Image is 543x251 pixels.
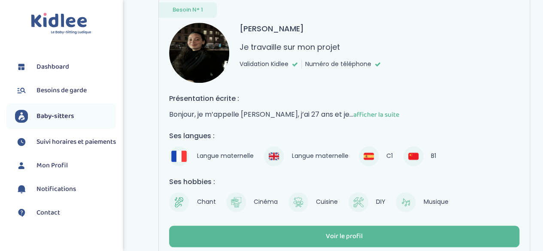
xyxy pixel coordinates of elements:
[173,6,203,14] span: Besoin N° 1
[408,151,419,161] img: Chinois
[36,137,116,147] span: Suivi horaires et paiements
[193,196,219,208] span: Chant
[15,136,116,148] a: Suivi horaires et paiements
[36,160,68,171] span: Mon Profil
[169,93,519,104] h4: Présentation écrite :
[240,23,304,34] h3: [PERSON_NAME]
[169,130,519,141] h4: Ses langues :
[36,85,87,96] span: Besoins de garde
[15,206,28,219] img: contact.svg
[326,232,363,242] div: Voir le profil
[353,109,399,120] span: afficher la suite
[383,150,397,162] span: C1
[288,150,352,162] span: Langue maternelle
[15,136,28,148] img: suivihoraire.svg
[15,60,28,73] img: dashboard.svg
[240,41,340,53] p: Je travaille sur mon projet
[31,13,91,35] img: logo.svg
[169,226,519,247] button: Voir le profil
[240,60,288,69] span: Validation Kidlee
[305,60,371,69] span: Numéro de téléphone
[171,151,187,161] img: Français
[36,111,74,121] span: Baby-sitters
[15,159,28,172] img: profil.svg
[15,84,116,97] a: Besoins de garde
[169,109,519,120] p: Bonjour, je m’appelle [PERSON_NAME], j’ai 27 ans et je...
[364,151,374,161] img: Espagnol
[15,110,28,123] img: babysitters.svg
[193,150,257,162] span: Langue maternelle
[15,60,116,73] a: Dashboard
[373,196,389,208] span: DIY
[15,159,116,172] a: Mon Profil
[36,184,76,194] span: Notifications
[15,183,116,196] a: Notifications
[269,151,279,161] img: Anglais
[169,23,229,83] img: avatar
[169,176,519,187] h4: Ses hobbies :
[312,196,342,208] span: Cuisine
[15,206,116,219] a: Contact
[36,62,69,72] span: Dashboard
[15,183,28,196] img: notification.svg
[420,196,452,208] span: Musique
[250,196,282,208] span: Cinéma
[15,110,116,123] a: Baby-sitters
[15,84,28,97] img: besoin.svg
[428,150,440,162] span: B1
[36,208,60,218] span: Contact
